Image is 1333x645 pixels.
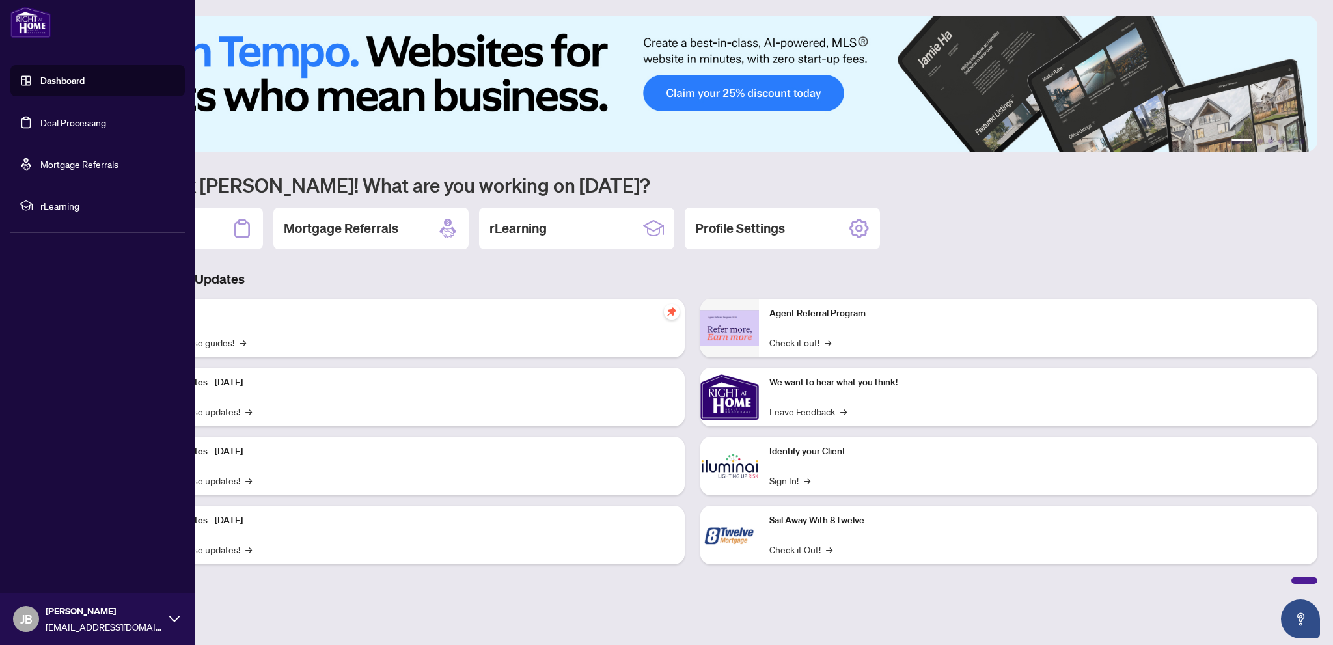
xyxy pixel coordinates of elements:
[825,335,831,350] span: →
[769,376,1307,390] p: We want to hear what you think!
[826,542,832,556] span: →
[1278,139,1284,144] button: 4
[68,270,1317,288] h3: Brokerage & Industry Updates
[245,542,252,556] span: →
[137,307,674,321] p: Self-Help
[245,473,252,487] span: →
[769,445,1307,459] p: Identify your Client
[1257,139,1263,144] button: 2
[20,610,33,628] span: JB
[769,307,1307,321] p: Agent Referral Program
[137,514,674,528] p: Platform Updates - [DATE]
[68,172,1317,197] h1: Welcome back [PERSON_NAME]! What are you working on [DATE]?
[700,437,759,495] img: Identify your Client
[284,219,398,238] h2: Mortgage Referrals
[700,506,759,564] img: Sail Away With 8Twelve
[40,199,176,213] span: rLearning
[489,219,547,238] h2: rLearning
[664,304,680,320] span: pushpin
[804,473,810,487] span: →
[769,542,832,556] a: Check it Out!→
[46,604,163,618] span: [PERSON_NAME]
[10,7,51,38] img: logo
[769,335,831,350] a: Check it out!→
[68,16,1317,152] img: Slide 0
[700,368,759,426] img: We want to hear what you think!
[695,219,785,238] h2: Profile Settings
[40,158,118,170] a: Mortgage Referrals
[240,335,246,350] span: →
[769,473,810,487] a: Sign In!→
[245,404,252,419] span: →
[40,117,106,128] a: Deal Processing
[700,310,759,346] img: Agent Referral Program
[1289,139,1294,144] button: 5
[1299,139,1304,144] button: 6
[769,514,1307,528] p: Sail Away With 8Twelve
[137,376,674,390] p: Platform Updates - [DATE]
[1268,139,1273,144] button: 3
[1281,599,1320,638] button: Open asap
[769,404,847,419] a: Leave Feedback→
[46,620,163,634] span: [EMAIL_ADDRESS][DOMAIN_NAME]
[40,75,85,87] a: Dashboard
[1231,139,1252,144] button: 1
[840,404,847,419] span: →
[137,445,674,459] p: Platform Updates - [DATE]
